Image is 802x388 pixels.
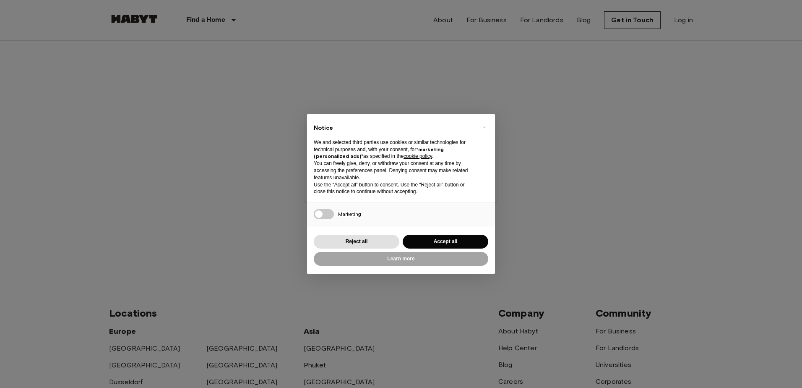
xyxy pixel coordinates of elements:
[314,235,399,249] button: Reject all
[403,235,488,249] button: Accept all
[314,124,475,132] h2: Notice
[338,211,361,217] span: Marketing
[477,121,491,134] button: Close this notice
[404,153,432,159] a: cookie policy
[314,252,488,266] button: Learn more
[314,181,475,196] p: Use the “Accept all” button to consent. Use the “Reject all” button or close this notice to conti...
[314,139,475,160] p: We and selected third parties use cookies or similar technologies for technical purposes and, wit...
[314,146,444,160] strong: “marketing (personalized ads)”
[314,160,475,181] p: You can freely give, deny, or withdraw your consent at any time by accessing the preferences pane...
[483,122,486,132] span: ×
